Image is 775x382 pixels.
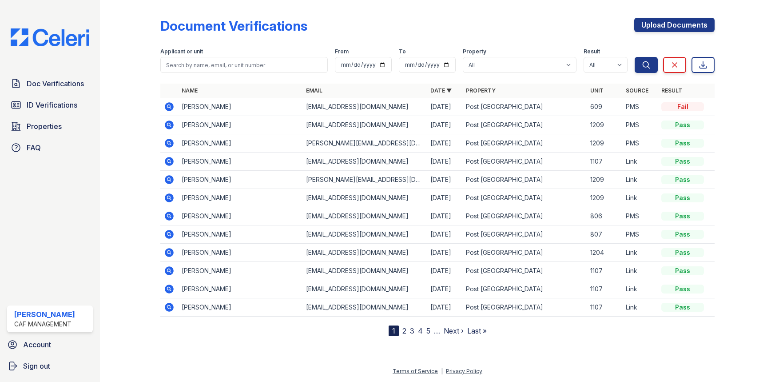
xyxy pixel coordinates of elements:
td: [EMAIL_ADDRESS][DOMAIN_NAME] [302,207,427,225]
td: PMS [622,225,658,244]
a: Sign out [4,357,96,375]
td: Post [GEOGRAPHIC_DATA] [462,244,587,262]
div: Pass [661,248,704,257]
span: Sign out [23,361,50,371]
td: [PERSON_NAME] [178,244,302,262]
a: Terms of Service [393,368,438,374]
label: From [335,48,349,55]
div: CAF Management [14,320,75,329]
span: Account [23,339,51,350]
td: PMS [622,134,658,153]
div: Pass [661,266,704,275]
td: 1209 [587,189,622,207]
td: [DATE] [427,116,462,134]
td: [DATE] [427,225,462,244]
td: [DATE] [427,153,462,171]
label: Property [463,48,486,55]
td: [PERSON_NAME] [178,298,302,317]
a: Next › [444,326,464,335]
a: ID Verifications [7,96,93,114]
td: [PERSON_NAME] [178,134,302,153]
div: Fail [661,102,704,111]
td: Post [GEOGRAPHIC_DATA] [462,225,587,244]
a: Name [182,87,198,94]
td: [DATE] [427,189,462,207]
td: 1209 [587,134,622,153]
td: 1209 [587,116,622,134]
td: Post [GEOGRAPHIC_DATA] [462,298,587,317]
div: Pass [661,193,704,202]
td: [DATE] [427,98,462,116]
span: ID Verifications [27,100,77,110]
input: Search by name, email, or unit number [160,57,328,73]
td: 807 [587,225,622,244]
a: Upload Documents [634,18,715,32]
td: 806 [587,207,622,225]
td: [DATE] [427,207,462,225]
td: 609 [587,98,622,116]
td: [DATE] [427,171,462,189]
td: Link [622,280,658,298]
a: 5 [426,326,430,335]
div: Pass [661,175,704,184]
td: [DATE] [427,298,462,317]
td: Link [622,153,658,171]
a: Account [4,336,96,354]
td: Post [GEOGRAPHIC_DATA] [462,189,587,207]
td: [PERSON_NAME][EMAIL_ADDRESS][DOMAIN_NAME] [302,134,427,153]
a: Privacy Policy [446,368,482,374]
td: [EMAIL_ADDRESS][DOMAIN_NAME] [302,98,427,116]
td: [EMAIL_ADDRESS][DOMAIN_NAME] [302,298,427,317]
td: PMS [622,116,658,134]
td: Post [GEOGRAPHIC_DATA] [462,280,587,298]
td: PMS [622,207,658,225]
td: Post [GEOGRAPHIC_DATA] [462,153,587,171]
div: Document Verifications [160,18,307,34]
td: [PERSON_NAME][EMAIL_ADDRESS][DOMAIN_NAME] [302,171,427,189]
td: 1204 [587,244,622,262]
div: Pass [661,230,704,239]
span: … [434,326,440,336]
td: [DATE] [427,280,462,298]
td: [DATE] [427,134,462,153]
td: 1107 [587,262,622,280]
td: 1209 [587,171,622,189]
img: CE_Logo_Blue-a8612792a0a2168367f1c8372b55b34899dd931a85d93a1a3d3e32e68fde9ad4.png [4,28,96,46]
div: Pass [661,157,704,166]
td: [PERSON_NAME] [178,116,302,134]
label: To [399,48,406,55]
div: Pass [661,121,704,129]
td: [DATE] [427,262,462,280]
a: 2 [402,326,406,335]
a: Doc Verifications [7,75,93,92]
div: 1 [389,326,399,336]
td: [PERSON_NAME] [178,171,302,189]
td: Post [GEOGRAPHIC_DATA] [462,98,587,116]
td: [PERSON_NAME] [178,189,302,207]
a: Property [466,87,496,94]
td: [EMAIL_ADDRESS][DOMAIN_NAME] [302,153,427,171]
a: 3 [410,326,414,335]
a: FAQ [7,139,93,157]
td: Post [GEOGRAPHIC_DATA] [462,207,587,225]
label: Applicant or unit [160,48,203,55]
div: | [441,368,443,374]
div: Pass [661,285,704,294]
a: Date ▼ [430,87,452,94]
a: Result [661,87,682,94]
a: 4 [418,326,423,335]
td: Link [622,189,658,207]
td: [EMAIL_ADDRESS][DOMAIN_NAME] [302,262,427,280]
td: Link [622,262,658,280]
td: Link [622,298,658,317]
label: Result [584,48,600,55]
td: Link [622,244,658,262]
td: [EMAIL_ADDRESS][DOMAIN_NAME] [302,116,427,134]
td: [PERSON_NAME] [178,207,302,225]
td: Link [622,171,658,189]
a: Properties [7,117,93,135]
td: Post [GEOGRAPHIC_DATA] [462,116,587,134]
td: [DATE] [427,244,462,262]
td: PMS [622,98,658,116]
